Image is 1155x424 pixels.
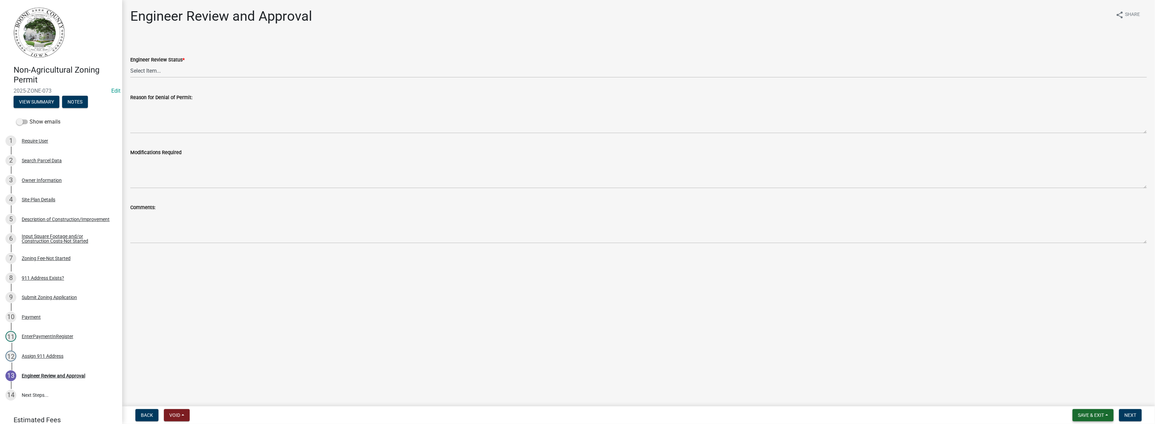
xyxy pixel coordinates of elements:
label: Reason for Denial of Permit: [130,95,192,100]
button: View Summary [14,96,59,108]
div: 3 [5,175,16,186]
div: Submit Zoning Application [22,295,77,300]
button: Next [1119,409,1142,421]
span: Share [1125,11,1140,19]
div: 11 [5,331,16,342]
div: Require User [22,139,48,143]
div: EnterPaymentInRegister [22,334,73,339]
h4: Non-Agricultural Zoning Permit [14,65,117,85]
div: 14 [5,390,16,401]
i: share [1116,11,1124,19]
span: Save & Exit [1078,412,1104,418]
div: 8 [5,273,16,283]
button: Notes [62,96,88,108]
img: Boone County, Iowa [14,7,65,58]
h1: Engineer Review and Approval [130,8,312,24]
div: Owner Information [22,178,62,183]
label: Comments: [130,205,155,210]
div: Zoning Fee-Not Started [22,256,71,261]
a: Edit [111,88,120,94]
wm-modal-confirm: Edit Application Number [111,88,120,94]
div: 4 [5,194,16,205]
span: Void [169,412,180,418]
wm-modal-confirm: Summary [14,99,59,105]
div: 2 [5,155,16,166]
div: 5 [5,214,16,225]
button: Save & Exit [1073,409,1114,421]
div: 1 [5,135,16,146]
div: 10 [5,312,16,322]
div: Payment [22,315,41,319]
label: Modifications Required [130,150,182,155]
div: Search Parcel Data [22,158,62,163]
div: 13 [5,370,16,381]
div: Description of Construction/Improvement [22,217,110,222]
div: 9 [5,292,16,303]
div: Input Square Footage and/or Construction Costs-Not Started [22,234,111,243]
label: Show emails [16,118,60,126]
div: 6 [5,233,16,244]
div: Assign 911 Address [22,354,63,358]
button: Back [135,409,158,421]
span: 2025-ZONE-073 [14,88,109,94]
wm-modal-confirm: Notes [62,99,88,105]
label: Engineer Review Status [130,58,185,62]
span: Back [141,412,153,418]
button: Void [164,409,190,421]
div: 12 [5,351,16,362]
span: Next [1124,412,1136,418]
div: 911 Address Exists? [22,276,64,280]
div: Engineer Review and Approval [22,373,85,378]
div: 7 [5,253,16,264]
div: Site Plan Details [22,197,55,202]
button: shareShare [1110,8,1145,21]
